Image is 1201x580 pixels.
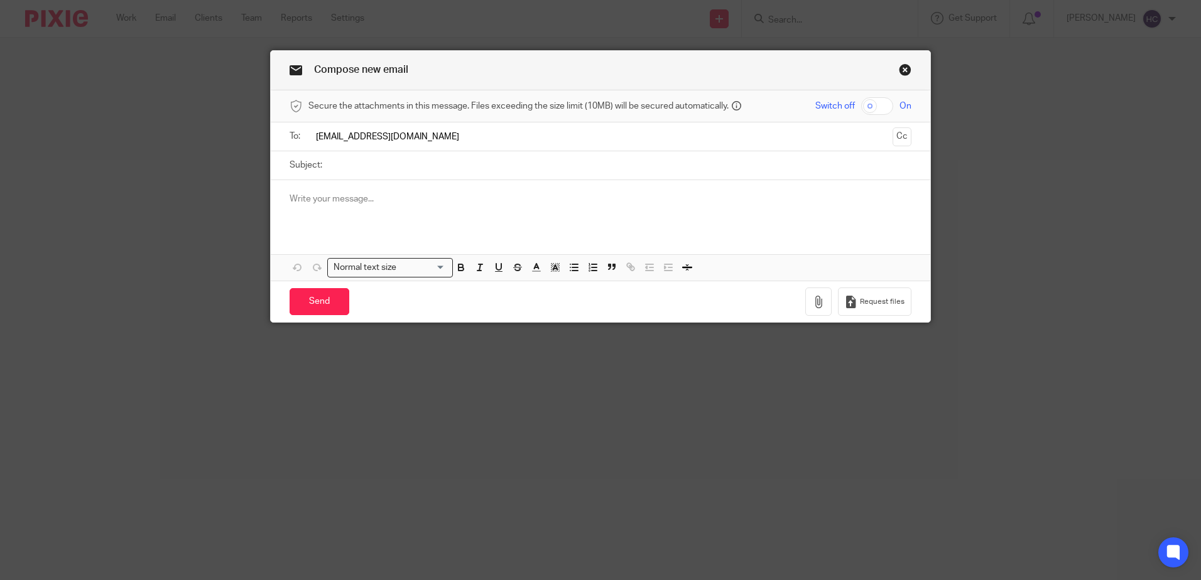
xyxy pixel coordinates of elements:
input: Send [290,288,349,315]
span: Secure the attachments in this message. Files exceeding the size limit (10MB) will be secured aut... [308,100,729,112]
span: Normal text size [330,261,399,274]
div: Search for option [327,258,453,277]
span: Compose new email [314,65,408,75]
label: To: [290,130,303,142]
a: Close this dialog window [899,63,911,80]
span: On [899,100,911,112]
button: Request files [838,287,911,316]
span: Request files [860,297,905,307]
label: Subject: [290,159,322,171]
button: Cc [893,127,911,146]
input: Search for option [400,261,445,274]
span: Switch off [815,100,855,112]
